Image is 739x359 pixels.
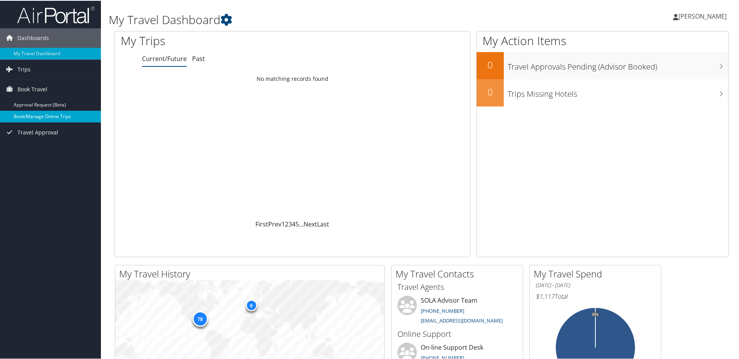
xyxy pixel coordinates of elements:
a: Prev [268,219,281,228]
a: [PERSON_NAME] [673,4,734,27]
span: Travel Approval [17,122,58,141]
h6: Total [536,291,655,300]
a: 0Trips Missing Hotels [477,78,728,106]
span: … [299,219,304,228]
h1: My Action Items [477,32,728,48]
span: [PERSON_NAME] [678,11,727,20]
h3: Travel Agents [397,281,517,292]
h6: [DATE] - [DATE] [536,281,655,288]
a: 2 [285,219,288,228]
a: Next [304,219,317,228]
h2: My Travel History [119,267,384,280]
h2: 0 [477,85,504,98]
a: 1 [281,219,285,228]
tspan: 0% [592,312,598,316]
a: 0Travel Approvals Pending (Advisor Booked) [477,51,728,78]
span: Trips [17,59,31,78]
span: $1,117 [536,291,554,300]
div: 6 [245,299,257,310]
a: [PHONE_NUMBER] [421,307,464,314]
h1: My Trips [121,32,316,48]
h2: My Travel Spend [534,267,661,280]
a: Last [317,219,329,228]
a: Past [192,54,205,62]
td: No matching records found [115,71,470,85]
li: SOLA Advisor Team [394,295,521,327]
a: Current/Future [142,54,187,62]
img: airportal-logo.png [17,5,95,23]
span: Book Travel [17,79,47,98]
h2: My Travel Contacts [396,267,523,280]
a: [EMAIL_ADDRESS][DOMAIN_NAME] [421,316,503,323]
h3: Travel Approvals Pending (Advisor Booked) [508,57,728,71]
span: Dashboards [17,28,49,47]
h3: Online Support [397,328,517,339]
h2: 0 [477,58,504,71]
a: 3 [288,219,292,228]
div: 78 [192,310,208,326]
a: 5 [295,219,299,228]
a: 4 [292,219,295,228]
h3: Trips Missing Hotels [508,84,728,99]
h1: My Travel Dashboard [109,11,526,27]
a: First [255,219,268,228]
